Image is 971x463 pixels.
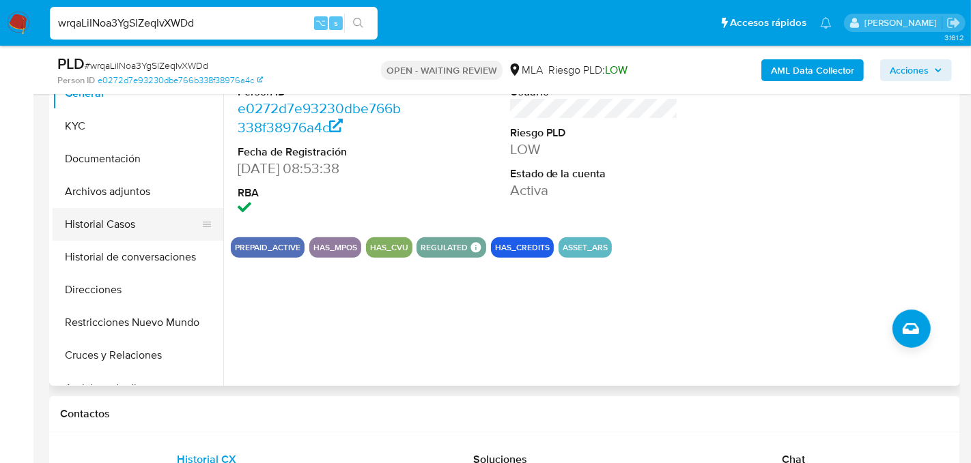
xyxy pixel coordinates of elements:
h1: Contactos [60,407,949,421]
dt: Estado de la cuenta [510,166,678,181]
b: PLD [57,53,85,74]
button: Restricciones Nuevo Mundo [53,306,223,339]
button: search-icon [344,14,372,33]
span: LOW [605,62,628,78]
a: e0272d7e93230dbe766b338f38976a4c [238,98,401,137]
dt: RBA [238,185,406,200]
dt: Usuario [510,85,678,100]
dd: LOW [510,140,678,159]
span: # wrqaLiINoa3YgSlZeqIvXWDd [85,59,208,72]
dd: Activa [510,181,678,200]
dt: Riesgo PLD [510,125,678,140]
input: Buscar usuario o caso... [50,14,378,32]
span: 3.161.2 [944,32,964,43]
button: Historial Casos [53,208,212,241]
a: Notificaciones [820,17,832,29]
a: Salir [946,16,961,30]
a: e0272d7e93230dbe766b338f38976a4c [98,74,263,87]
b: Person ID [57,74,95,87]
b: AML Data Collector [771,59,854,81]
button: Archivos adjuntos [53,175,223,208]
button: AML Data Collector [761,59,864,81]
button: Cruces y Relaciones [53,339,223,372]
span: Riesgo PLD: [548,63,628,78]
button: KYC [53,110,223,143]
span: Accesos rápidos [730,16,806,30]
p: OPEN - WAITING REVIEW [381,61,503,80]
dd: [DATE] 08:53:38 [238,159,406,178]
button: Documentación [53,143,223,175]
button: Acciones [880,59,952,81]
button: Anticipos de dinero [53,372,223,404]
span: ⌥ [315,16,326,29]
span: s [334,16,338,29]
dt: Fecha de Registración [238,145,406,160]
div: MLA [508,63,543,78]
p: gabriela.sanchez@mercadolibre.com [864,16,942,29]
button: Historial de conversaciones [53,241,223,273]
span: Acciones [890,59,929,81]
button: Direcciones [53,273,223,306]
